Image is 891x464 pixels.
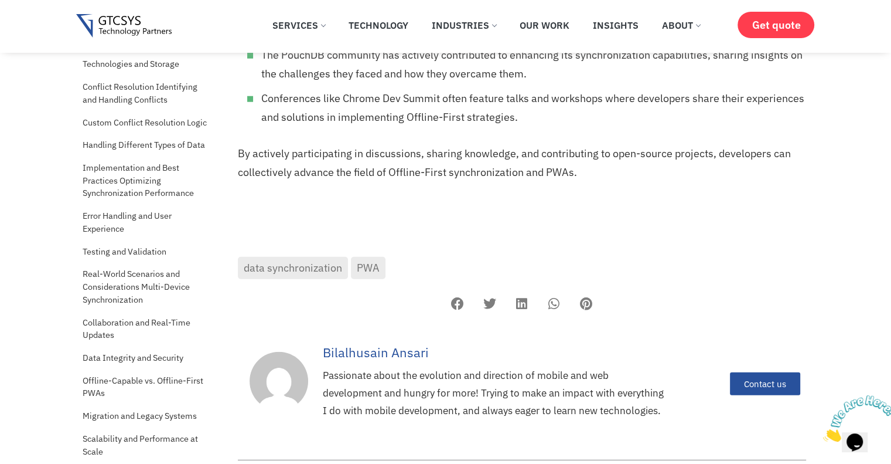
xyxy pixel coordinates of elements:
[83,313,211,344] a: Collaboration and Real-Time Updates
[261,46,806,83] li: The PouchDB community has actively contributed to enhancing its synchronization capabilities, sha...
[511,12,578,38] a: Our Work
[83,265,211,309] a: Real-World Scenarios and Considerations Multi-Device Synchronization
[584,12,647,38] a: Insights
[818,391,891,446] iframe: chat widget
[573,291,599,317] div: Share on pinterest
[238,257,348,279] a: data synchronization
[250,352,308,411] img: Picture of Bilalhusain Ansari
[744,380,786,388] span: Contact us
[76,14,172,38] img: Gtcsys logo
[738,12,814,38] a: Get quote
[83,77,211,109] a: Conflict Resolution Identifying and Handling Conflicts
[83,158,211,202] a: Implementation and Best Practices Optimizing Synchronization Performance
[653,12,709,38] a: About
[83,371,211,402] a: Offline-Capable vs. Offline-First PWAs
[752,19,800,31] span: Get quote
[261,89,806,127] li: Conferences like Chrome Dev Summit often feature talks and workshops where developers share their...
[323,341,670,364] a: Bilalhusain Ansari
[83,242,166,261] a: Testing and Validation
[83,429,211,460] a: Scalability and Performance at Scale
[340,12,417,38] a: Technology
[323,367,670,420] div: Passionate about the evolution and direction of mobile and web development and hungry for more! T...
[423,12,505,38] a: Industries
[264,12,334,38] a: Services
[730,372,800,395] a: Contact us
[541,291,567,317] div: Share on whatsapp
[83,113,207,132] a: Custom Conflict Resolution Logic
[5,5,77,51] img: Chat attention grabber
[83,348,183,367] a: Data Integrity and Security
[476,291,503,317] div: Share on twitter
[83,407,197,425] a: Migration and Legacy Systems
[508,291,535,317] div: Share on linkedin
[238,144,806,182] p: By actively participating in discussions, sharing knowledge, and contributing to open-source proj...
[351,257,385,279] a: PWA
[83,206,211,238] a: Error Handling and User Experience
[83,55,179,73] a: Technologies and Storage
[444,291,470,317] div: Share on facebook
[83,136,205,154] a: Handling Different Types of Data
